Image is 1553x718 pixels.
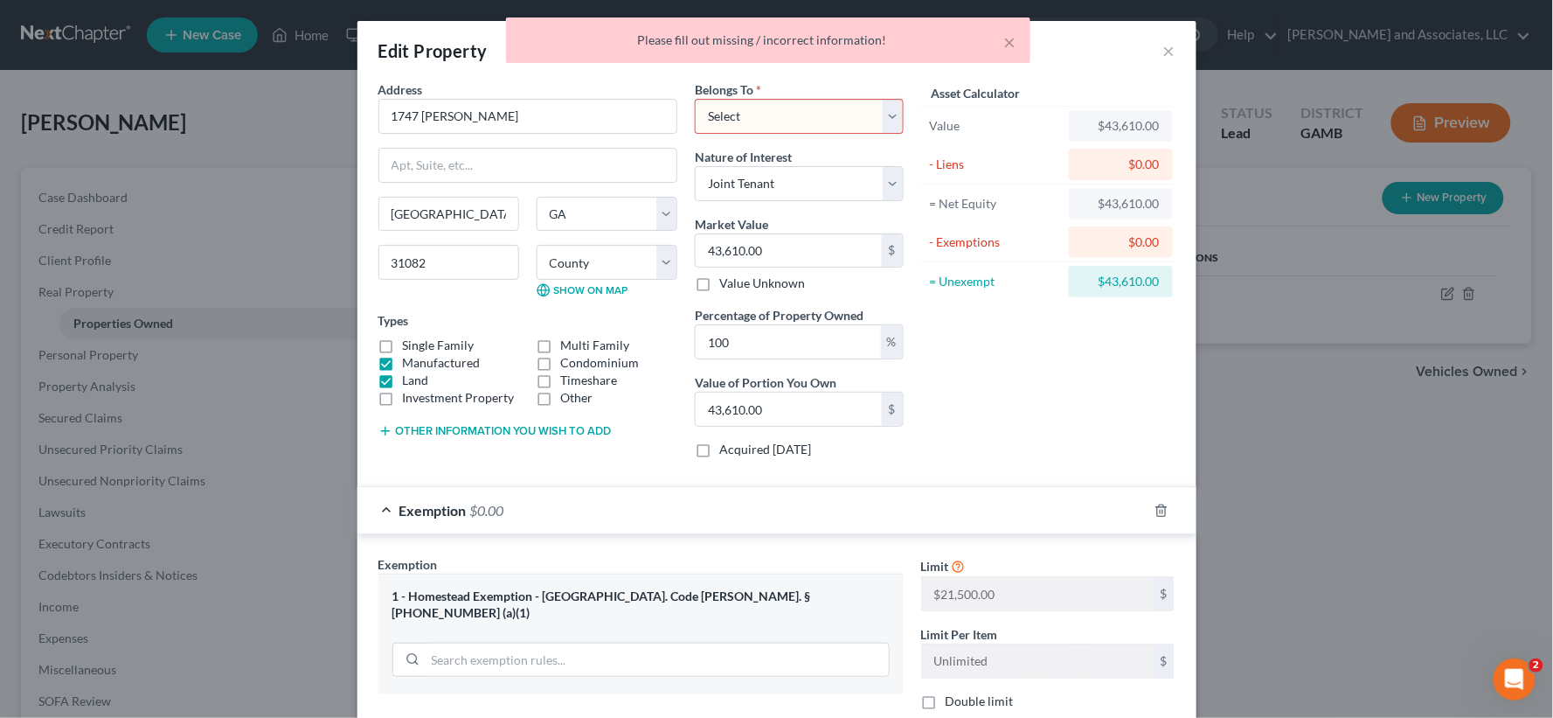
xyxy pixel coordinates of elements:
div: $43,610.00 [1083,117,1159,135]
div: $ [1154,577,1175,610]
button: Other information you wish to add [378,424,612,438]
span: Exemption [399,502,467,519]
div: $ [882,234,903,268]
button: × [1004,31,1016,52]
div: $ [1154,645,1175,678]
label: Timeshare [561,372,618,389]
div: - Liens [930,156,1062,173]
span: Limit [921,559,949,574]
div: 1 - Homestead Exemption - [GEOGRAPHIC_DATA]. Code [PERSON_NAME]. § [PHONE_NUMBER] (a)(1) [392,589,890,621]
input: Enter address... [379,100,676,133]
label: Investment Property [403,389,515,407]
div: % [881,325,903,359]
input: 0.00 [696,393,882,426]
input: 0.00 [696,325,881,359]
label: Single Family [403,337,475,354]
input: -- [922,577,1154,610]
span: Address [378,82,423,97]
input: 0.00 [696,234,882,268]
iframe: Intercom live chat [1494,659,1536,701]
input: -- [922,645,1154,678]
label: Other [561,389,593,407]
div: $ [882,393,903,426]
div: $43,610.00 [1083,195,1159,213]
div: = Unexempt [930,273,1062,290]
label: Nature of Interest [695,148,792,166]
label: Acquired [DATE] [719,441,811,458]
label: Land [403,372,429,389]
label: Double limit [946,693,1014,710]
label: Limit Per Item [921,625,998,644]
input: Apt, Suite, etc... [379,149,676,182]
span: $0.00 [470,502,504,519]
input: Enter zip... [378,245,519,280]
label: Asset Calculator [932,84,1021,102]
label: Types [378,311,409,330]
div: = Net Equity [930,195,1062,213]
span: 2 [1529,659,1543,673]
label: Value Unknown [719,275,805,292]
label: Percentage of Property Owned [695,306,863,324]
div: $43,610.00 [1083,273,1159,290]
label: Multi Family [561,337,630,354]
a: Show on Map [537,283,628,297]
div: - Exemptions [930,234,1062,251]
label: Value of Portion You Own [695,373,836,392]
label: Manufactured [403,354,481,372]
div: $0.00 [1083,234,1159,251]
span: Belongs To [695,82,753,97]
label: Market Value [695,215,768,234]
input: Enter city... [379,198,518,231]
input: Search exemption rules... [426,644,889,677]
label: Condominium [561,354,640,372]
div: Value [930,117,1062,135]
div: Please fill out missing / incorrect information! [520,31,1016,49]
span: Exemption [378,557,438,572]
div: $0.00 [1083,156,1159,173]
